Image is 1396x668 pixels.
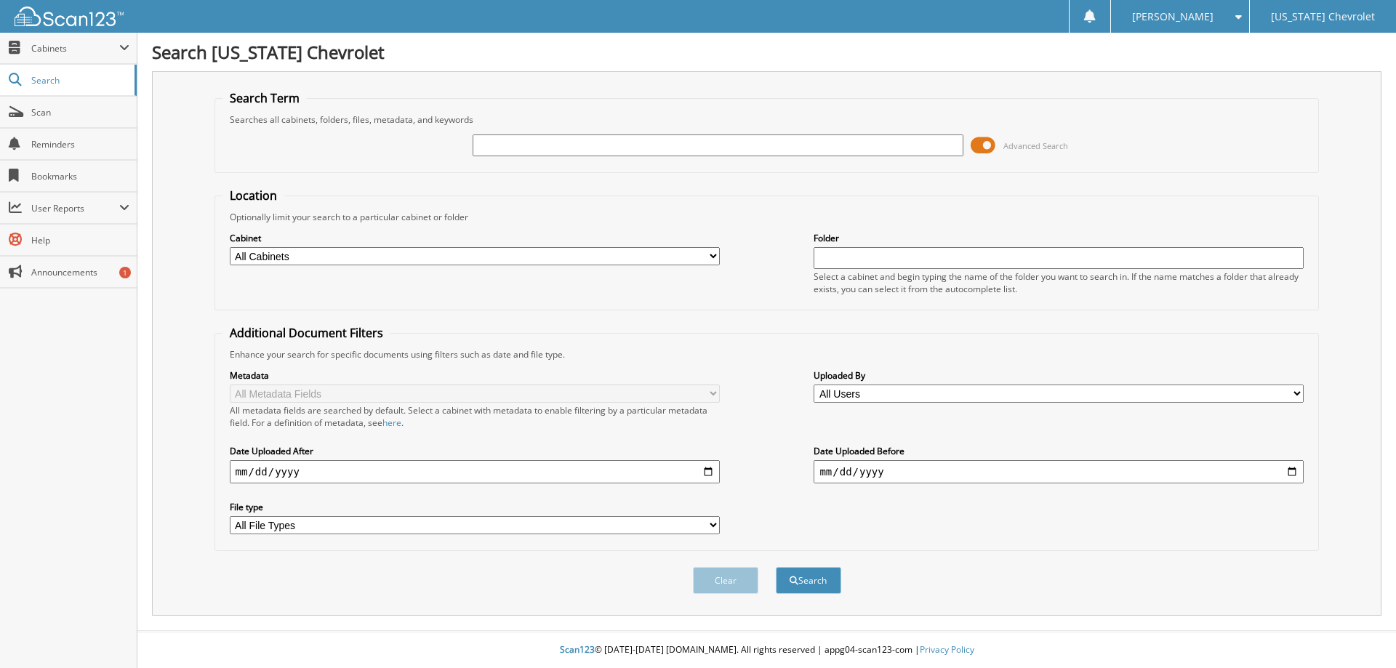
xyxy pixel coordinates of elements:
legend: Location [222,188,284,204]
span: Search [31,74,127,86]
label: Date Uploaded Before [814,445,1304,457]
div: Optionally limit your search to a particular cabinet or folder [222,211,1312,223]
legend: Additional Document Filters [222,325,390,341]
h1: Search [US_STATE] Chevrolet [152,40,1381,64]
a: Privacy Policy [920,643,974,656]
span: Scan123 [560,643,595,656]
label: Cabinet [230,232,720,244]
iframe: Chat Widget [1323,598,1396,668]
span: Announcements [31,266,129,278]
span: Advanced Search [1003,140,1068,151]
div: 1 [119,267,131,278]
span: Cabinets [31,42,119,55]
label: Uploaded By [814,369,1304,382]
button: Clear [693,567,758,594]
label: Folder [814,232,1304,244]
span: [PERSON_NAME] [1132,12,1214,21]
label: File type [230,501,720,513]
span: [US_STATE] Chevrolet [1271,12,1375,21]
span: Scan [31,106,129,118]
div: All metadata fields are searched by default. Select a cabinet with metadata to enable filtering b... [230,404,720,429]
label: Date Uploaded After [230,445,720,457]
span: Reminders [31,138,129,150]
div: Select a cabinet and begin typing the name of the folder you want to search in. If the name match... [814,270,1304,295]
img: scan123-logo-white.svg [15,7,124,26]
input: start [230,460,720,483]
button: Search [776,567,841,594]
span: Help [31,234,129,246]
input: end [814,460,1304,483]
div: Enhance your search for specific documents using filters such as date and file type. [222,348,1312,361]
div: © [DATE]-[DATE] [DOMAIN_NAME]. All rights reserved | appg04-scan123-com | [137,632,1396,668]
span: Bookmarks [31,170,129,182]
legend: Search Term [222,90,307,106]
label: Metadata [230,369,720,382]
span: User Reports [31,202,119,214]
a: here [382,417,401,429]
div: Searches all cabinets, folders, files, metadata, and keywords [222,113,1312,126]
